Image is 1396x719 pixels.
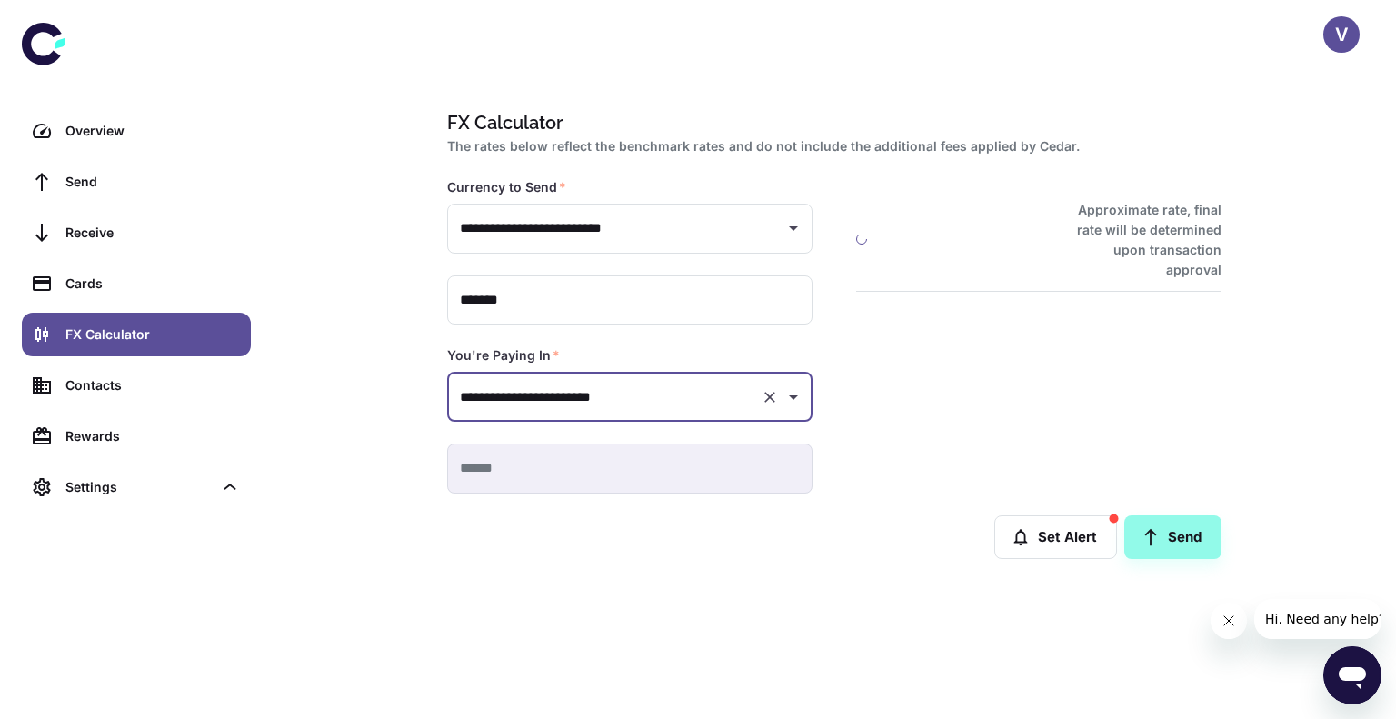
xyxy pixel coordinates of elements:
div: Settings [22,465,251,509]
div: Receive [65,223,240,243]
a: Cards [22,262,251,305]
div: Cards [65,274,240,294]
h6: Approximate rate, final rate will be determined upon transaction approval [1057,200,1221,280]
button: Open [781,384,806,410]
div: Settings [65,477,213,497]
h1: FX Calculator [447,109,1214,136]
span: Hi. Need any help? [11,13,131,27]
a: Receive [22,211,251,255]
iframe: Message from company [1254,599,1381,639]
a: FX Calculator [22,313,251,356]
div: FX Calculator [65,325,240,345]
div: Contacts [65,375,240,395]
iframe: Button to launch messaging window [1323,646,1381,704]
div: Rewards [65,426,240,446]
button: Clear [757,384,783,410]
button: Open [781,215,806,241]
button: Set Alert [994,515,1117,559]
a: Send [1124,515,1221,559]
button: V [1323,16,1360,53]
iframe: Close message [1211,603,1247,639]
a: Contacts [22,364,251,407]
a: Send [22,160,251,204]
label: Currency to Send [447,178,566,196]
div: Send [65,172,240,192]
a: Overview [22,109,251,153]
div: Overview [65,121,240,141]
a: Rewards [22,414,251,458]
label: You're Paying In [447,346,560,364]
